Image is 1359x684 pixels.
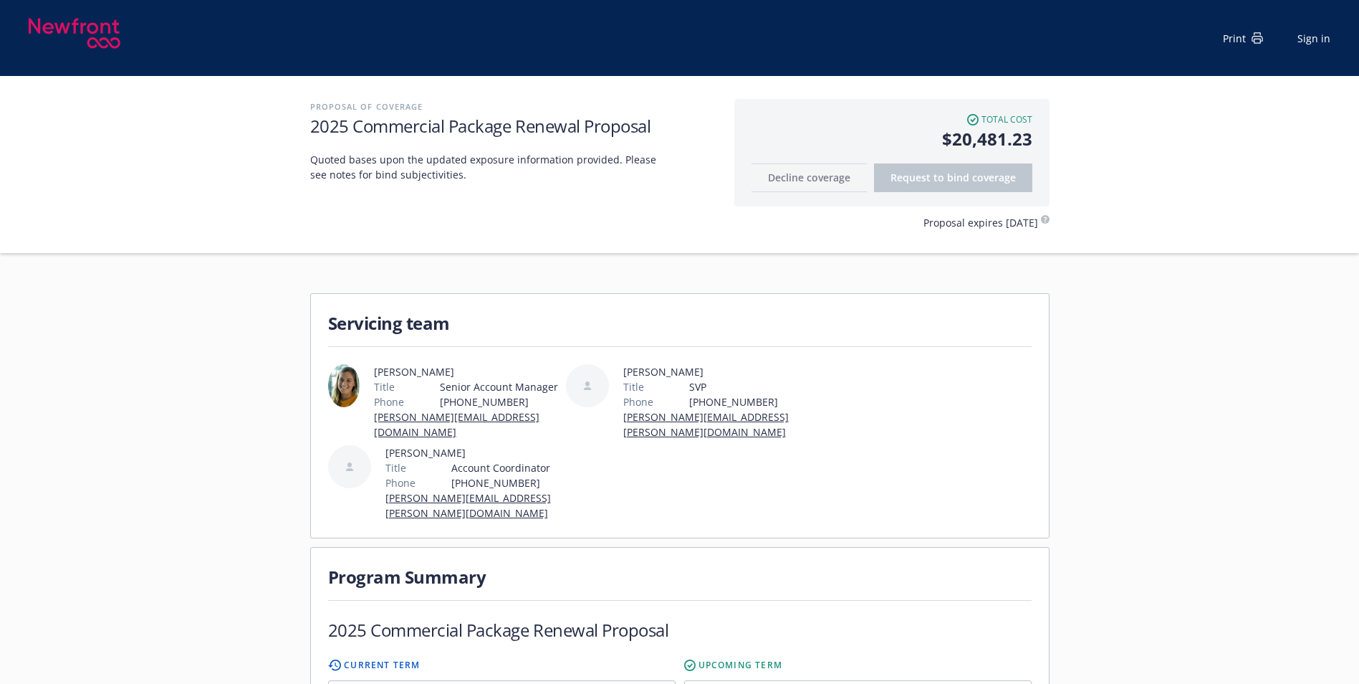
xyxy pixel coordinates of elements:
a: Sign in [1297,31,1330,46]
h1: Program Summary [328,565,1032,589]
button: Request to bindcoverage [874,163,1032,192]
h1: 2025 Commercial Package Renewal Proposal [310,114,720,138]
span: [PERSON_NAME] [385,445,560,460]
span: Phone [385,475,416,490]
span: Account Coordinator [451,460,560,475]
span: [PHONE_NUMBER] [689,394,798,409]
span: Phone [623,394,653,409]
span: Current Term [344,659,420,672]
a: [PERSON_NAME][EMAIL_ADDRESS][PERSON_NAME][DOMAIN_NAME] [623,410,789,439]
span: Title [385,460,406,475]
div: Print [1223,31,1263,46]
img: employee photo [328,364,360,407]
h1: 2025 Commercial Package Renewal Proposal [328,618,669,642]
span: Quoted bases upon the updated exposure information provided. Please see notes for bind subjectivi... [310,152,668,182]
span: $20,481.23 [751,126,1032,152]
span: [PERSON_NAME] [623,364,798,379]
span: Senior Account Manager [440,379,560,394]
span: [PHONE_NUMBER] [440,394,560,409]
span: Total cost [981,113,1032,126]
span: Request to bind [890,171,1016,184]
span: Proposal expires [DATE] [923,215,1038,230]
a: [PERSON_NAME][EMAIL_ADDRESS][DOMAIN_NAME] [374,410,539,439]
span: Title [623,379,644,394]
span: SVP [689,379,798,394]
span: Phone [374,394,404,409]
button: Decline coverage [751,163,867,192]
span: coverage [972,171,1016,184]
h1: Servicing team [328,311,1032,335]
a: [PERSON_NAME][EMAIL_ADDRESS][PERSON_NAME][DOMAIN_NAME] [385,491,551,520]
span: Decline coverage [768,171,850,184]
span: [PERSON_NAME] [374,364,560,379]
span: [PHONE_NUMBER] [451,475,560,490]
span: Title [374,379,395,394]
span: Upcoming Term [698,659,783,672]
h2: Proposal of coverage [310,99,720,114]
